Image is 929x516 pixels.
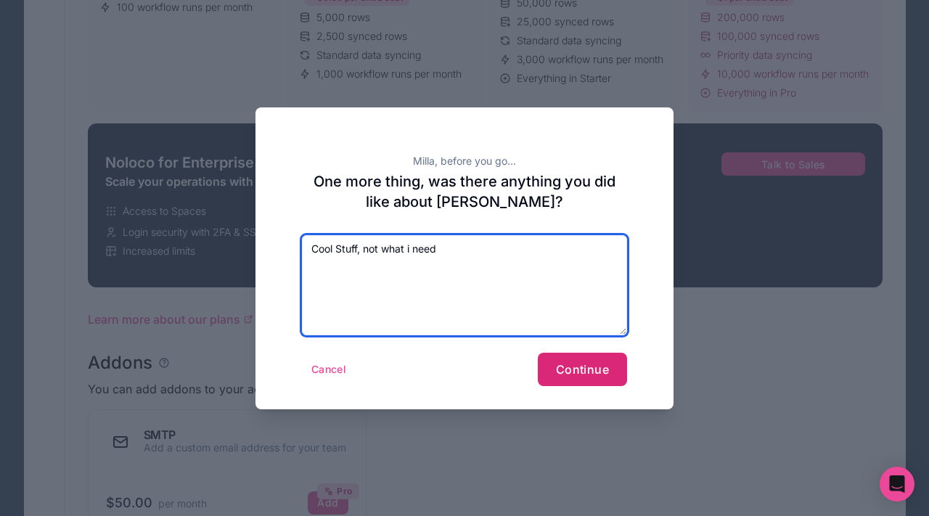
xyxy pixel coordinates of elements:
[556,362,609,377] span: Continue
[302,358,356,381] button: Cancel
[302,171,627,212] h2: One more thing, was there anything you did like about [PERSON_NAME]?
[538,353,627,386] button: Continue
[880,467,914,501] div: Open Intercom Messenger
[302,154,627,168] h2: Milla, before you go...
[302,235,627,335] textarea: Cool Stuff, not what i need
